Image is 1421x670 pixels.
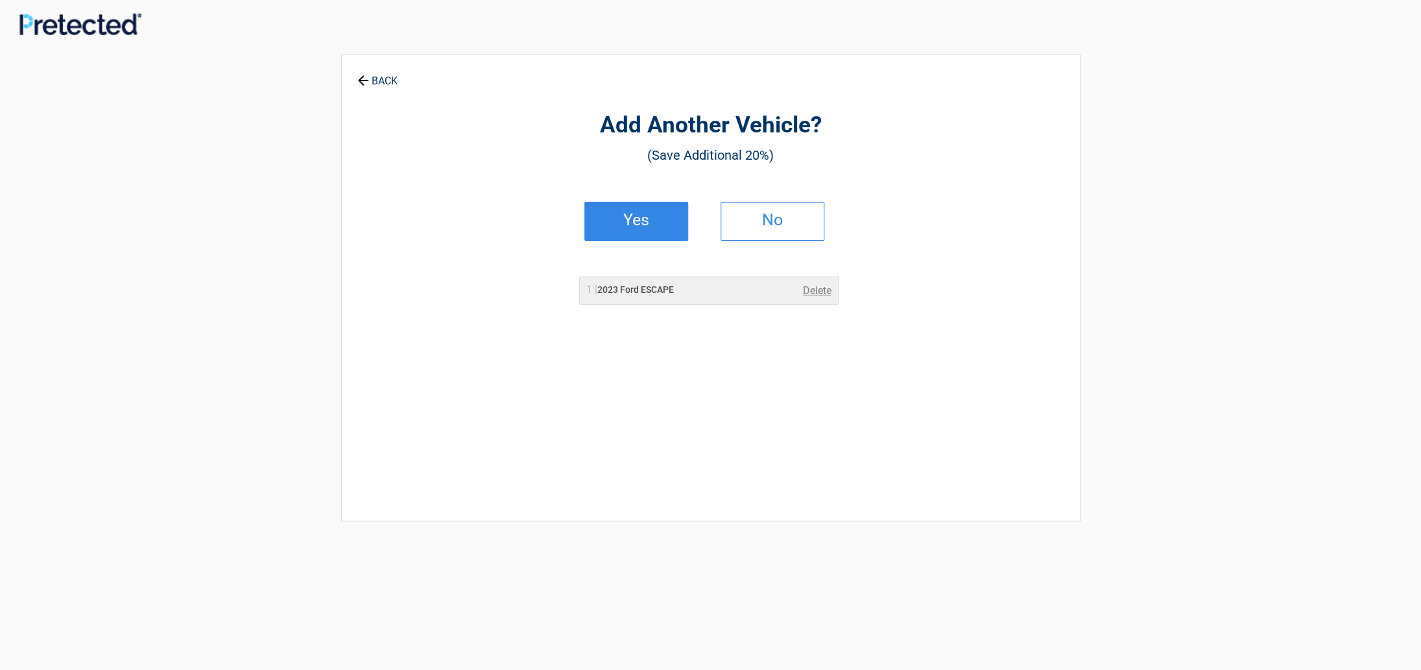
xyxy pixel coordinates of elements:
h2: Add Another Vehicle? [413,110,1009,141]
span: 1 | [586,283,597,295]
h3: (Save Additional 20%) [413,144,1009,166]
h2: No [734,216,811,225]
h2: Yes [598,216,675,225]
a: Delete [803,283,831,299]
a: BACK [355,64,400,86]
img: Main Logo [19,13,141,35]
h2: 2023 Ford ESCAPE [586,283,674,297]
